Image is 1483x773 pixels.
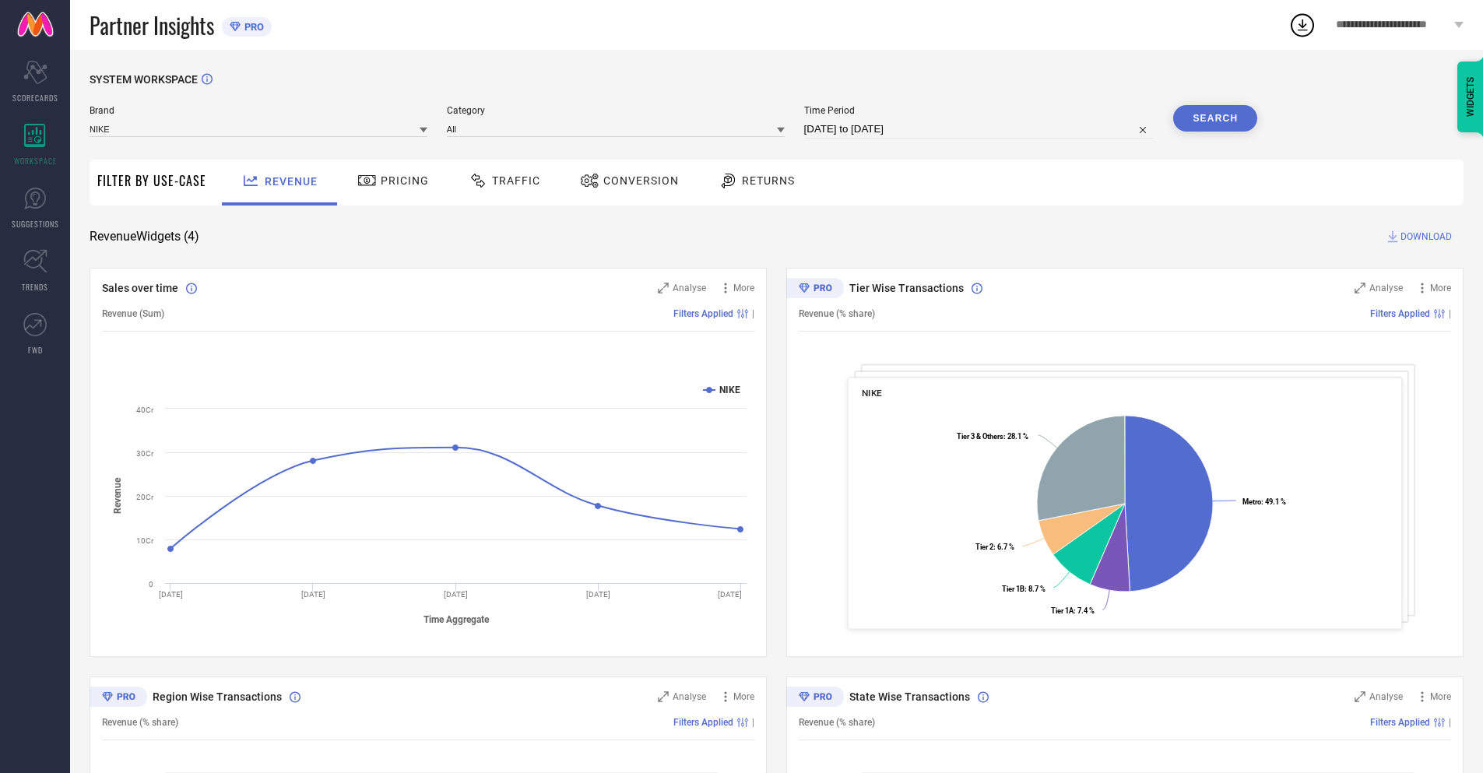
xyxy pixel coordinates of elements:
tspan: Tier 1A [1051,606,1074,615]
span: Region Wise Transactions [153,690,282,703]
span: PRO [241,21,264,33]
span: Time Period [804,105,1154,116]
text: 20Cr [136,493,154,501]
text: NIKE [719,385,740,395]
span: | [1449,717,1451,728]
span: Revenue (Sum) [102,308,164,319]
span: SCORECARDS [12,92,58,104]
text: [DATE] [718,590,742,599]
span: | [752,717,754,728]
tspan: Tier 1B [1002,585,1024,593]
div: Open download list [1288,11,1316,39]
svg: Zoom [1355,691,1365,702]
text: : 6.7 % [975,543,1014,551]
text: 40Cr [136,406,154,414]
svg: Zoom [658,283,669,293]
span: FWD [28,344,43,356]
span: Analyse [673,691,706,702]
svg: Zoom [658,691,669,702]
tspan: Tier 2 [975,543,993,551]
text: 10Cr [136,536,154,545]
span: Category [447,105,785,116]
span: More [1430,691,1451,702]
span: TRENDS [22,281,48,293]
text: [DATE] [586,590,610,599]
span: State Wise Transactions [849,690,970,703]
tspan: Revenue [112,477,123,514]
text: 0 [149,580,153,589]
text: [DATE] [444,590,468,599]
text: : 49.1 % [1242,497,1286,506]
span: Revenue (% share) [799,717,875,728]
span: Brand [90,105,427,116]
span: DOWNLOAD [1400,229,1452,244]
div: Premium [786,278,844,301]
span: Returns [742,174,795,187]
span: Conversion [603,174,679,187]
text: [DATE] [159,590,183,599]
span: Tier Wise Transactions [849,282,964,294]
span: More [1430,283,1451,293]
text: : 7.4 % [1051,606,1095,615]
text: [DATE] [301,590,325,599]
span: Analyse [1369,691,1403,702]
input: Select time period [804,120,1154,139]
span: Revenue (% share) [799,308,875,319]
span: SUGGESTIONS [12,218,59,230]
span: Revenue Widgets ( 4 ) [90,229,199,244]
span: WORKSPACE [14,155,57,167]
button: Search [1173,105,1257,132]
span: Filters Applied [1370,717,1430,728]
text: 30Cr [136,449,154,458]
span: Revenue (% share) [102,717,178,728]
span: Revenue [265,175,318,188]
span: Filters Applied [673,717,733,728]
span: | [1449,308,1451,319]
span: Pricing [381,174,429,187]
span: Filters Applied [673,308,733,319]
span: Sales over time [102,282,178,294]
span: Partner Insights [90,9,214,41]
span: Filters Applied [1370,308,1430,319]
text: : 8.7 % [1002,585,1045,593]
text: : 28.1 % [957,432,1028,441]
div: Premium [786,687,844,710]
span: NIKE [862,388,882,399]
svg: Zoom [1355,283,1365,293]
tspan: Tier 3 & Others [957,432,1003,441]
span: SYSTEM WORKSPACE [90,73,198,86]
span: Filter By Use-Case [97,171,206,190]
tspan: Metro [1242,497,1261,506]
span: Traffic [492,174,540,187]
div: Premium [90,687,147,710]
span: | [752,308,754,319]
span: More [733,283,754,293]
span: Analyse [673,283,706,293]
tspan: Time Aggregate [423,614,490,625]
span: More [733,691,754,702]
span: Analyse [1369,283,1403,293]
